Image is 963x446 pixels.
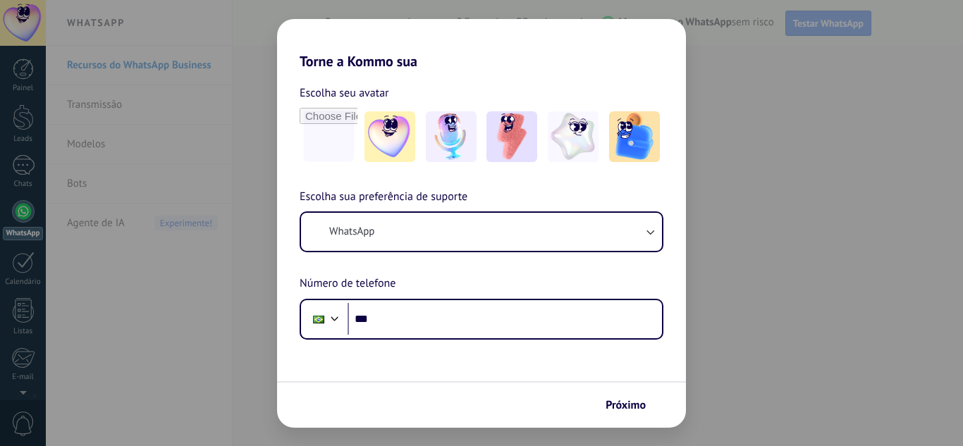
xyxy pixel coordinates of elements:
span: Escolha seu avatar [300,84,389,102]
span: WhatsApp [329,225,374,239]
img: -2.jpeg [426,111,477,162]
img: -1.jpeg [364,111,415,162]
span: Número de telefone [300,275,395,293]
img: -3.jpeg [486,111,537,162]
span: Próximo [606,400,646,410]
span: Escolha sua preferência de suporte [300,188,467,206]
img: -5.jpeg [609,111,660,162]
button: WhatsApp [301,213,662,251]
img: -4.jpeg [548,111,599,162]
h2: Torne a Kommo sua [277,19,686,70]
div: Brazil: + 55 [305,304,332,334]
button: Próximo [599,393,665,417]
